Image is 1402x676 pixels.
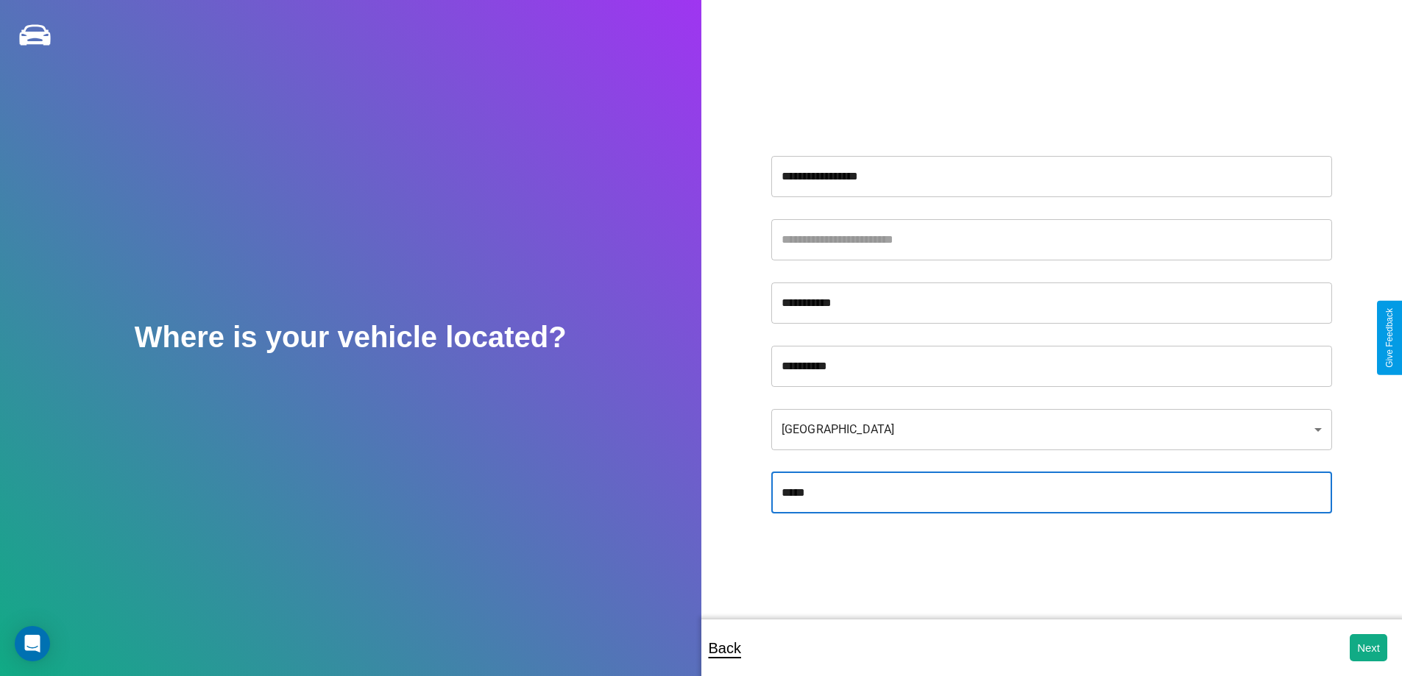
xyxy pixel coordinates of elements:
[135,321,567,354] h2: Where is your vehicle located?
[771,409,1332,450] div: [GEOGRAPHIC_DATA]
[1384,308,1395,368] div: Give Feedback
[1350,634,1387,661] button: Next
[709,635,741,661] p: Back
[15,626,50,661] div: Open Intercom Messenger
